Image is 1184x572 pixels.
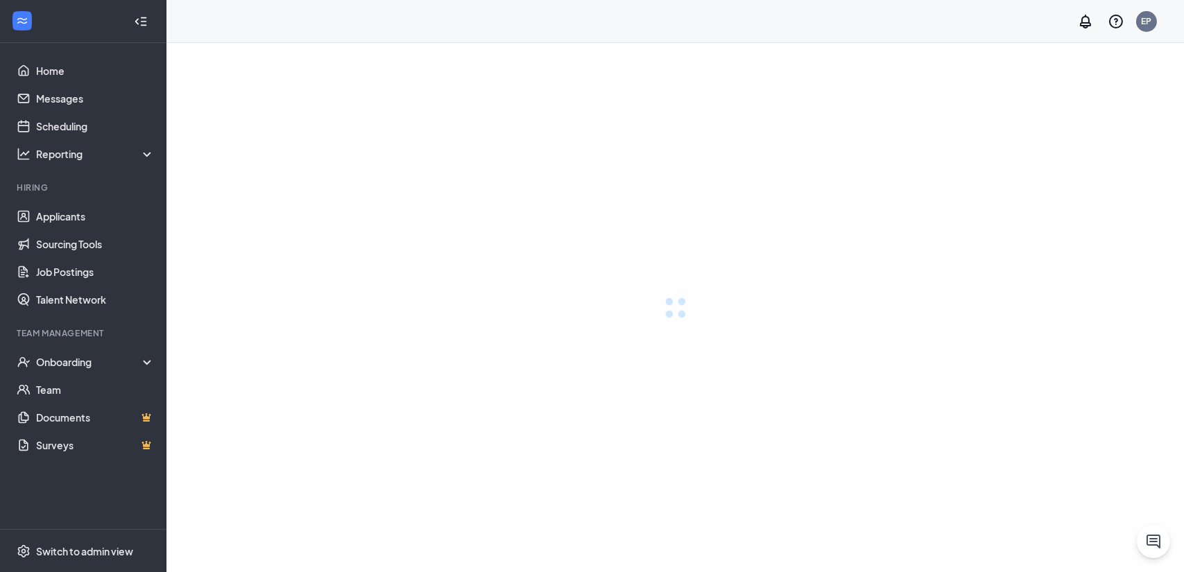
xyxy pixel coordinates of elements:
svg: UserCheck [17,355,31,369]
a: SurveysCrown [36,431,155,459]
div: Hiring [17,182,152,193]
svg: QuestionInfo [1108,13,1124,30]
div: EP [1142,15,1152,27]
svg: Settings [17,544,31,558]
svg: Collapse [134,15,148,28]
a: Job Postings [36,258,155,286]
a: Home [36,57,155,85]
div: Switch to admin view [36,544,133,558]
a: Applicants [36,202,155,230]
svg: Analysis [17,147,31,161]
div: Team Management [17,327,152,339]
a: Team [36,376,155,404]
svg: ChatActive [1145,533,1162,550]
a: Talent Network [36,286,155,313]
svg: WorkstreamLogo [15,14,29,28]
div: Onboarding [36,355,155,369]
a: DocumentsCrown [36,404,155,431]
a: Scheduling [36,112,155,140]
a: Sourcing Tools [36,230,155,258]
svg: Notifications [1077,13,1094,30]
button: ChatActive [1137,525,1170,558]
div: Reporting [36,147,155,161]
a: Messages [36,85,155,112]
